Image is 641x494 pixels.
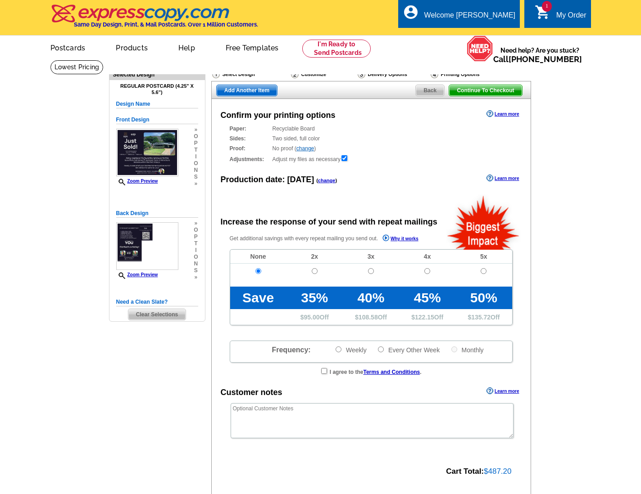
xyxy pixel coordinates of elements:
[556,11,586,24] div: My Order
[50,11,258,28] a: Same Day Design, Print, & Mail Postcards. Over 1 Million Customers.
[194,180,198,187] span: »
[399,309,455,325] td: $ Off
[377,346,440,354] label: Every Other Week
[221,386,282,399] div: Customer notes
[286,250,343,264] td: 2x
[486,110,519,117] a: Learn more
[451,346,457,352] input: Monthly
[230,287,286,309] td: Save
[194,167,198,174] span: n
[449,85,522,96] span: Continue To Checkout
[290,70,357,79] div: Customize
[194,220,198,227] span: »
[450,346,484,354] label: Monthly
[36,36,100,58] a: Postcards
[128,309,186,320] span: Clear Selections
[109,70,205,79] div: Selected Design
[194,174,198,180] span: s
[399,250,455,264] td: 4x
[304,314,320,321] span: 95.00
[424,11,515,24] div: Welcome [PERSON_NAME]
[378,346,384,352] input: Every Other Week
[415,85,445,96] a: Back
[403,4,419,20] i: account_circle
[287,175,314,184] span: [DATE]
[194,153,198,160] span: i
[486,175,519,182] a: Learn more
[291,70,299,78] img: Customize
[221,174,337,186] div: Production date:
[212,70,220,78] img: Select Design
[194,133,198,140] span: o
[535,4,551,20] i: shopping_cart
[116,179,158,184] a: Zoom Preview
[330,369,422,375] strong: I agree to the .
[194,260,198,267] span: n
[357,70,430,81] div: Delivery Options
[359,314,378,321] span: 108.58
[493,46,586,64] span: Need help? Are you stuck?
[446,467,484,476] strong: Cart Total:
[363,369,420,375] a: Terms and Conditions
[415,314,434,321] span: 122.15
[194,247,198,254] span: i
[194,147,198,153] span: t
[230,135,270,143] strong: Sides:
[286,309,343,325] td: $ Off
[230,155,270,163] strong: Adjustments:
[230,250,286,264] td: None
[216,85,277,96] a: Add Another Item
[296,145,314,152] a: change
[211,70,290,81] div: Select Design
[493,54,582,64] span: Call
[343,250,399,264] td: 3x
[430,70,509,81] div: Printing Options
[343,309,399,325] td: $ Off
[358,70,365,78] img: Delivery Options
[286,287,343,309] td: 35%
[194,126,198,133] span: »
[74,21,258,28] h4: Same Day Design, Print, & Mail Postcards. Over 1 Million Customers.
[116,83,198,95] h4: Regular Postcard (4.25" x 5.6")
[211,36,293,58] a: Free Templates
[116,272,158,277] a: Zoom Preview
[194,160,198,167] span: o
[164,36,209,58] a: Help
[221,216,437,228] div: Increase the response of your send with repeat mailings
[455,250,512,264] td: 5x
[399,287,455,309] td: 45%
[467,36,493,62] img: help
[116,298,198,306] h5: Need a Clean Slate?
[194,254,198,260] span: o
[486,387,519,395] a: Learn more
[431,70,438,78] img: Printing Options & Summary
[116,209,198,218] h5: Back Design
[116,116,198,124] h5: Front Design
[194,274,198,281] span: »
[194,140,198,147] span: p
[116,129,178,176] img: small-thumb.jpg
[316,178,337,183] span: ( )
[116,100,198,108] h5: Design Name
[382,234,418,244] a: Why it works
[335,346,367,354] label: Weekly
[194,227,198,234] span: o
[194,234,198,240] span: p
[230,135,513,143] div: Two sided, full color
[194,240,198,247] span: t
[535,10,586,21] a: 1 shopping_cart My Order
[230,144,513,153] div: No proof ( )
[542,1,552,12] span: 1
[484,467,511,476] span: $487.20
[230,144,270,153] strong: Proof:
[230,154,513,163] div: Adjust my files as necessary
[509,54,582,64] a: [PHONE_NUMBER]
[116,222,178,270] img: small-thumb.jpg
[455,287,512,309] td: 50%
[230,125,270,133] strong: Paper:
[343,287,399,309] td: 40%
[101,36,162,58] a: Products
[471,314,491,321] span: 135.72
[318,178,336,183] a: change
